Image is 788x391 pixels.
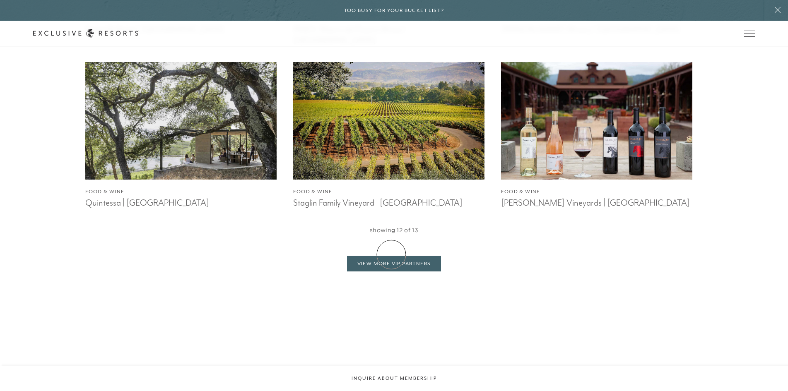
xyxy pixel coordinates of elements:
[370,226,418,234] span: showing 12 of 13
[293,62,484,208] article: Learn More About Staglin Family Vineyard | Napa Valley
[565,192,788,391] iframe: Qualified Messenger
[85,188,277,196] h4: Food & Wine
[293,188,484,196] h4: Food & Wine
[501,188,692,196] h4: Food & Wine
[347,256,441,271] a: View More VIP Partners
[85,196,277,208] h3: Quintessa | [GEOGRAPHIC_DATA]
[501,62,692,208] a: Food & Wine[PERSON_NAME] Vineyards | [GEOGRAPHIC_DATA]
[85,62,277,208] article: Learn More About Quintessa | Napa Valley
[501,62,692,208] article: Learn More About Tamber Bey Vineyards | Napa Valley
[501,196,692,208] h3: [PERSON_NAME] Vineyards | [GEOGRAPHIC_DATA]
[85,62,277,208] a: Food & WineQuintessa | [GEOGRAPHIC_DATA]
[293,196,484,208] h3: Staglin Family Vineyard | [GEOGRAPHIC_DATA]
[344,7,444,14] h6: Too busy for your bucket list?
[744,31,755,36] button: Open navigation
[293,62,484,208] a: Food & WineStaglin Family Vineyard | [GEOGRAPHIC_DATA]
